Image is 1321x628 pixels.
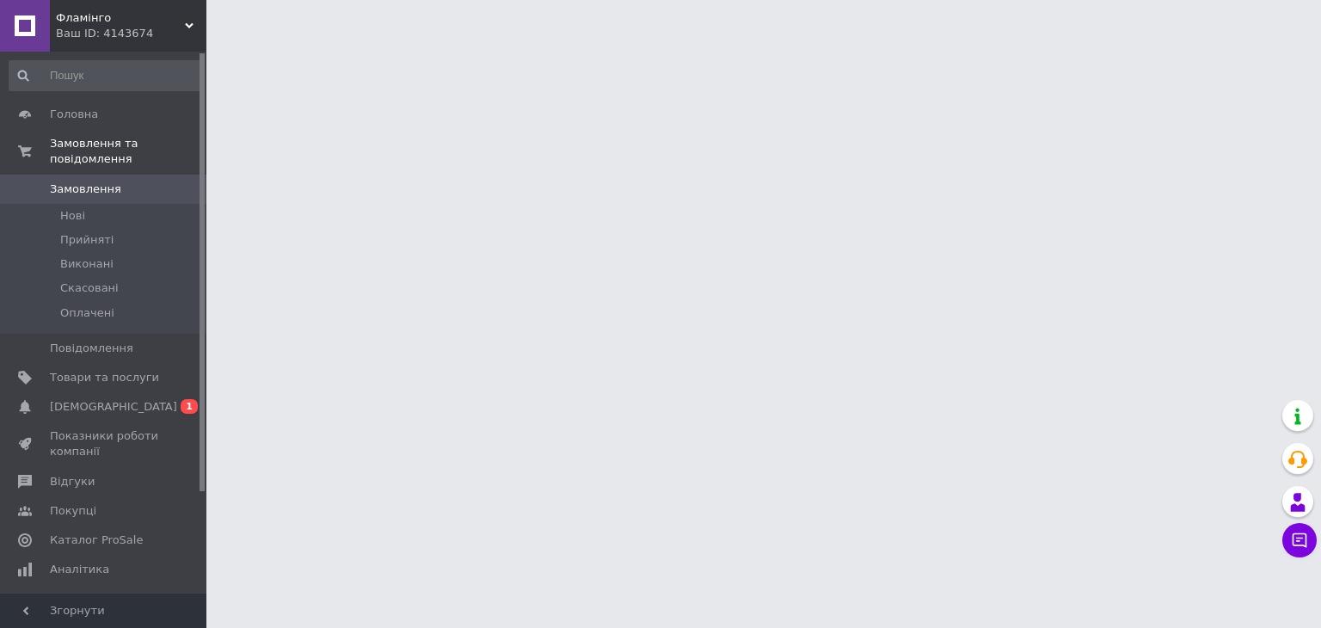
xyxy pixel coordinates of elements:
span: Замовлення [50,182,121,197]
span: Повідомлення [50,341,133,356]
span: [DEMOGRAPHIC_DATA] [50,399,177,415]
button: Чат з покупцем [1282,523,1317,557]
span: Нові [60,208,85,224]
div: Ваш ID: 4143674 [56,26,206,41]
span: Замовлення та повідомлення [50,136,206,167]
span: Виконані [60,256,114,272]
input: Пошук [9,60,203,91]
span: Покупці [50,503,96,519]
span: Товари та послуги [50,370,159,385]
span: Каталог ProSale [50,533,143,548]
span: Головна [50,107,98,122]
span: Прийняті [60,232,114,248]
span: Скасовані [60,280,119,296]
span: Оплачені [60,305,114,321]
span: Фламінго [56,10,185,26]
span: 1 [181,399,198,414]
span: Показники роботи компанії [50,428,159,459]
span: Аналітика [50,562,109,577]
span: Гаманець компанії [50,591,159,622]
span: Відгуки [50,474,95,489]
